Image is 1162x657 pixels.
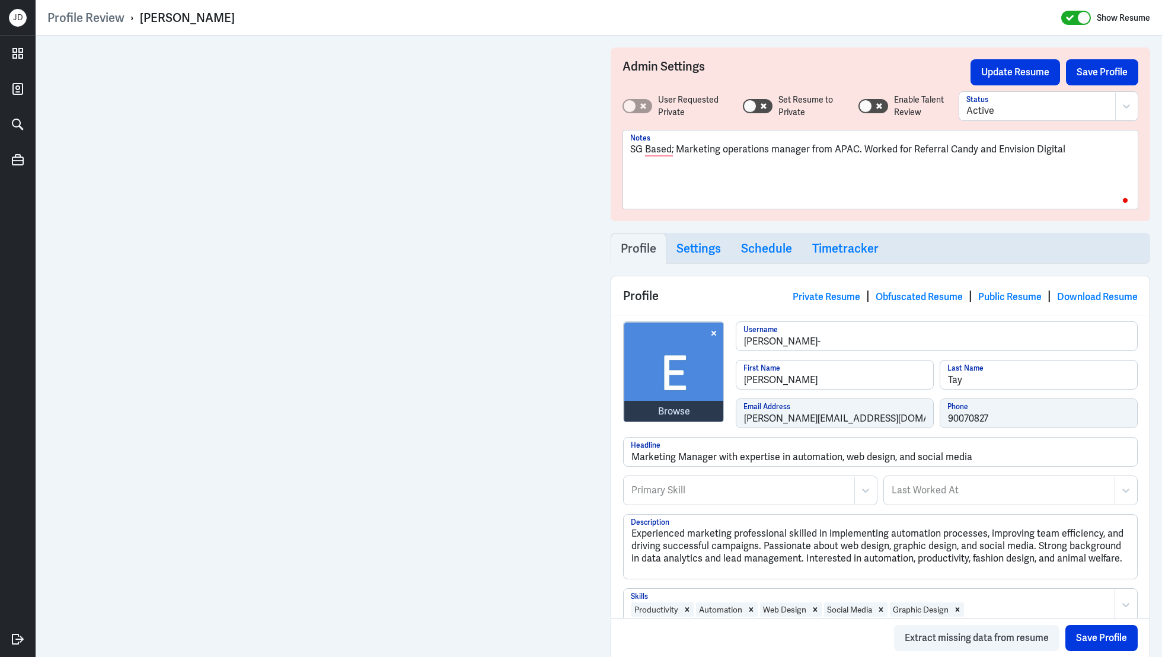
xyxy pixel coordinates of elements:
div: Graphic DesignRemove Graphic Design [889,601,965,618]
div: | | | [793,287,1138,305]
h3: Settings [676,241,721,256]
label: Enable Talent Review [894,94,959,119]
button: Extract missing data from resume [894,625,1059,651]
div: AutomationRemove Automation [695,601,759,618]
input: Headline [624,438,1137,466]
div: To enrich screen reader interactions, please activate Accessibility in Grammarly extension settings [630,142,1131,206]
button: Save Profile [1066,59,1138,85]
a: Public Resume [978,291,1042,303]
input: First Name [736,361,933,389]
div: Remove Automation [745,602,758,617]
a: Private Resume [793,291,860,303]
a: Download Resume [1057,291,1138,303]
input: Email Address [736,399,933,428]
a: Profile Review [47,10,124,25]
div: [PERSON_NAME] [140,10,235,25]
h3: Timetracker [812,241,879,256]
div: Graphic Design [890,602,951,617]
input: Phone [940,399,1137,428]
div: Remove Graphic Design [951,602,964,617]
textarea: Experienced marketing professional skilled in implementing automation processes, improving team e... [624,515,1137,579]
input: Last Name [940,361,1137,389]
h3: Admin Settings [622,59,971,85]
div: Productivity [631,602,681,617]
div: Automation [696,602,745,617]
div: Browse [658,404,690,419]
label: User Requested Private [658,94,731,119]
h3: Profile [621,241,656,256]
div: Social Media [824,602,874,617]
div: Social MediaRemove Social Media [823,601,889,618]
div: Profile [611,276,1150,315]
iframe: https://ppcdn.hiredigital.com/register/a4cc35a6/resumes/969544348/2023_Eleanor_Tay_CV.pdf?Expires... [47,47,587,645]
div: J D [9,9,27,27]
div: Remove Productivity [681,602,694,617]
p: › [124,10,140,25]
input: Username [736,322,1137,350]
label: Set Resume to Private [778,94,847,119]
h3: Schedule [741,241,792,256]
a: Obfuscated Resume [876,291,963,303]
button: Update Resume [971,59,1060,85]
p: SG Based; Marketing operations manager from APAC. Worked for Referral Candy and Envision Digital [630,142,1131,157]
div: Web DesignRemove Web Design [759,601,823,618]
div: Remove Web Design [809,602,822,617]
button: Save Profile [1065,625,1138,651]
label: Show Resume [1097,10,1150,25]
div: ProductivityRemove Productivity [630,601,695,618]
div: Remove Social Media [874,602,888,617]
img: avatar.jpg [624,323,724,422]
div: Web Design [760,602,809,617]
